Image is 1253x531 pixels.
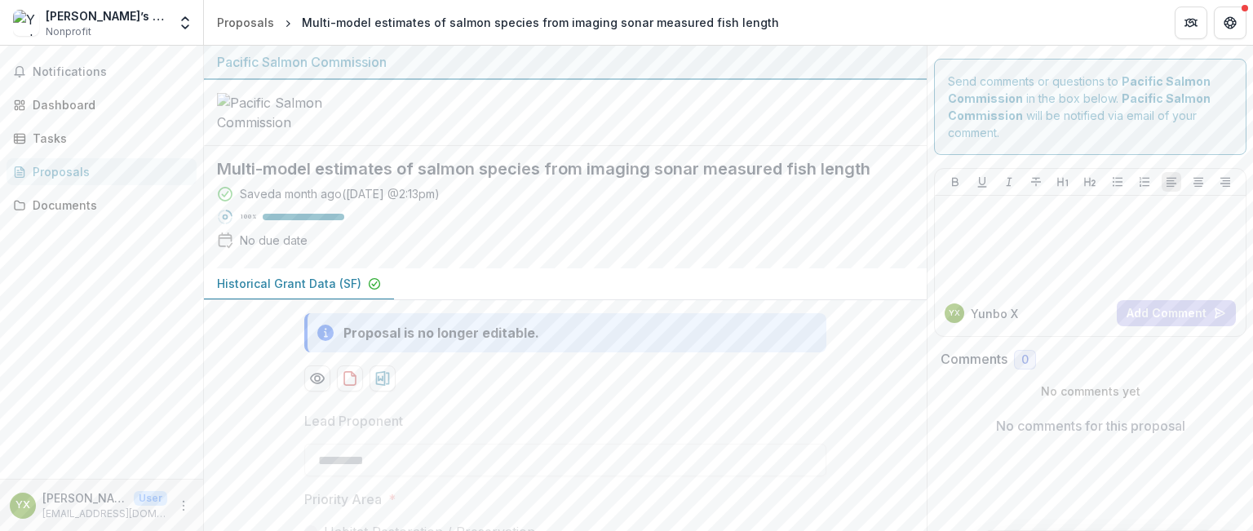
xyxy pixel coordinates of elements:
p: Historical Grant Data (SF) [217,275,361,292]
a: Documents [7,192,197,219]
a: Proposals [7,158,197,185]
div: Proposal is no longer editable. [343,323,539,343]
button: Get Help [1214,7,1246,39]
div: Pacific Salmon Commission [217,52,914,72]
span: Notifications [33,65,190,79]
button: Underline [972,172,992,192]
div: Proposals [217,14,274,31]
img: Pacific Salmon Commission [217,93,380,132]
p: [PERSON_NAME] [42,489,127,507]
p: [EMAIL_ADDRESS][DOMAIN_NAME] [42,507,167,521]
button: Open entity switcher [174,7,197,39]
div: Multi-model estimates of salmon species from imaging sonar measured fish length [302,14,779,31]
div: Saved a month ago ( [DATE] @ 2:13pm ) [240,185,440,202]
h2: Comments [941,352,1007,367]
div: No due date [240,232,308,249]
button: download-proposal [337,365,363,392]
a: Dashboard [7,91,197,118]
button: More [174,496,193,516]
div: Documents [33,197,184,214]
div: Yunbo Xie [15,500,30,511]
a: Proposals [210,11,281,34]
button: Align Center [1189,172,1208,192]
p: User [134,491,167,506]
div: [PERSON_NAME]’s Fisheries Consulting [46,7,167,24]
div: Send comments or questions to in the box below. will be notified via email of your comment. [934,59,1246,155]
img: Yunbo’s Fisheries Consulting [13,10,39,36]
p: Lead Proponent [304,411,403,431]
button: Strike [1026,172,1046,192]
button: Partners [1175,7,1207,39]
div: Yunbo Xie [949,309,960,317]
p: Yunbo X [971,305,1018,322]
button: Align Left [1162,172,1181,192]
button: Preview 06b6696e-c554-4708-93e7-46cc1a3a5abe-0.pdf [304,365,330,392]
button: Heading 1 [1053,172,1073,192]
button: Notifications [7,59,197,85]
button: Add Comment [1117,300,1236,326]
button: Heading 2 [1080,172,1100,192]
div: Proposals [33,163,184,180]
p: No comments yet [941,383,1240,400]
button: Bold [945,172,965,192]
nav: breadcrumb [210,11,786,34]
h2: Multi-model estimates of salmon species from imaging sonar measured fish length [217,159,888,179]
p: Priority Area [304,489,382,509]
div: Tasks [33,130,184,147]
button: Align Right [1215,172,1235,192]
a: Tasks [7,125,197,152]
p: No comments for this proposal [996,416,1185,436]
div: Dashboard [33,96,184,113]
p: 100 % [240,211,256,223]
span: Nonprofit [46,24,91,39]
button: Bullet List [1108,172,1127,192]
button: Ordered List [1135,172,1154,192]
span: 0 [1021,353,1029,367]
button: download-proposal [370,365,396,392]
button: Italicize [999,172,1019,192]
